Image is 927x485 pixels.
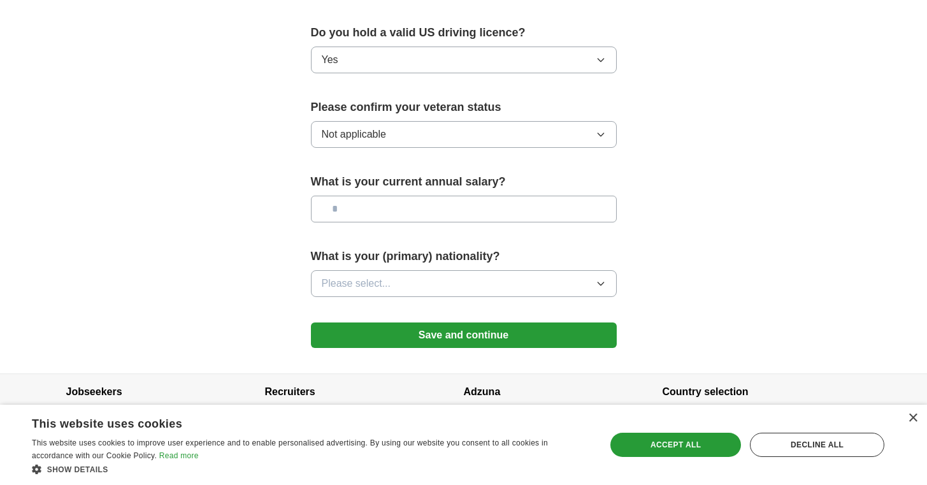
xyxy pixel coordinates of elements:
[311,99,617,116] label: Please confirm your veteran status
[322,127,386,142] span: Not applicable
[47,465,108,474] span: Show details
[610,433,741,457] div: Accept all
[311,24,617,41] label: Do you hold a valid US driving licence?
[311,121,617,148] button: Not applicable
[750,433,884,457] div: Decline all
[311,248,617,265] label: What is your (primary) nationality?
[32,463,589,475] div: Show details
[311,173,617,191] label: What is your current annual salary?
[322,276,391,291] span: Please select...
[322,52,338,68] span: Yes
[159,451,199,460] a: Read more, opens a new window
[311,270,617,297] button: Please select...
[311,322,617,348] button: Save and continue
[908,414,917,423] div: Close
[32,438,548,460] span: This website uses cookies to improve user experience and to enable personalised advertising. By u...
[32,412,557,431] div: This website uses cookies
[311,47,617,73] button: Yes
[663,374,861,410] h4: Country selection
